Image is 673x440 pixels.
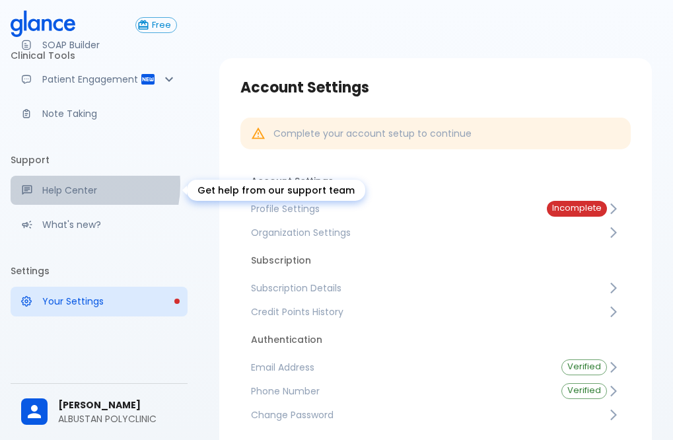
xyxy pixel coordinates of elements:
span: Change Password [251,408,607,422]
a: Credit Points History [240,300,631,324]
span: Verified [562,362,606,372]
div: Patient Reports & Referrals [11,65,188,94]
p: What's new? [42,218,177,231]
span: Email Address [251,361,540,374]
li: Authentication [240,324,631,355]
a: Phone NumberVerified [240,379,631,403]
span: Verified [562,386,606,396]
span: Organization Settings [251,226,607,239]
span: Phone Number [251,385,540,398]
p: Your Settings [42,295,177,308]
p: Complete your account setup to continue [273,127,472,140]
li: Settings [11,255,188,287]
h3: Account Settings [240,79,631,96]
p: Note Taking [42,107,177,120]
span: Free [147,20,176,30]
a: Organization Settings [240,221,631,244]
p: ALBUSTAN POLYCLINIC [58,412,177,425]
a: Email AddressVerified [240,355,631,379]
a: Advanced note-taking [11,99,188,128]
a: Please complete account setup [11,287,188,316]
p: Help Center [42,184,177,197]
a: Get help from our support team [11,176,188,205]
a: Change Password [240,403,631,427]
p: Patient Engagement [42,73,140,86]
div: Get help from our support team [187,180,365,201]
span: Subscription Details [251,281,607,295]
a: Click to view or change your subscription [135,17,188,33]
a: Subscription Details [240,276,631,300]
li: Account Settings [240,165,631,197]
li: Subscription [240,244,631,276]
span: [PERSON_NAME] [58,398,177,412]
button: Free [135,17,177,33]
span: Incomplete [547,203,607,213]
span: Profile Settings [251,202,526,215]
a: Profile SettingsIncomplete [240,197,631,221]
div: [PERSON_NAME]ALBUSTAN POLYCLINIC [11,389,188,435]
div: Recent updates and feature releases [11,210,188,239]
span: Credit Points History [251,305,607,318]
li: Clinical Tools [11,40,188,71]
li: Support [11,144,188,176]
